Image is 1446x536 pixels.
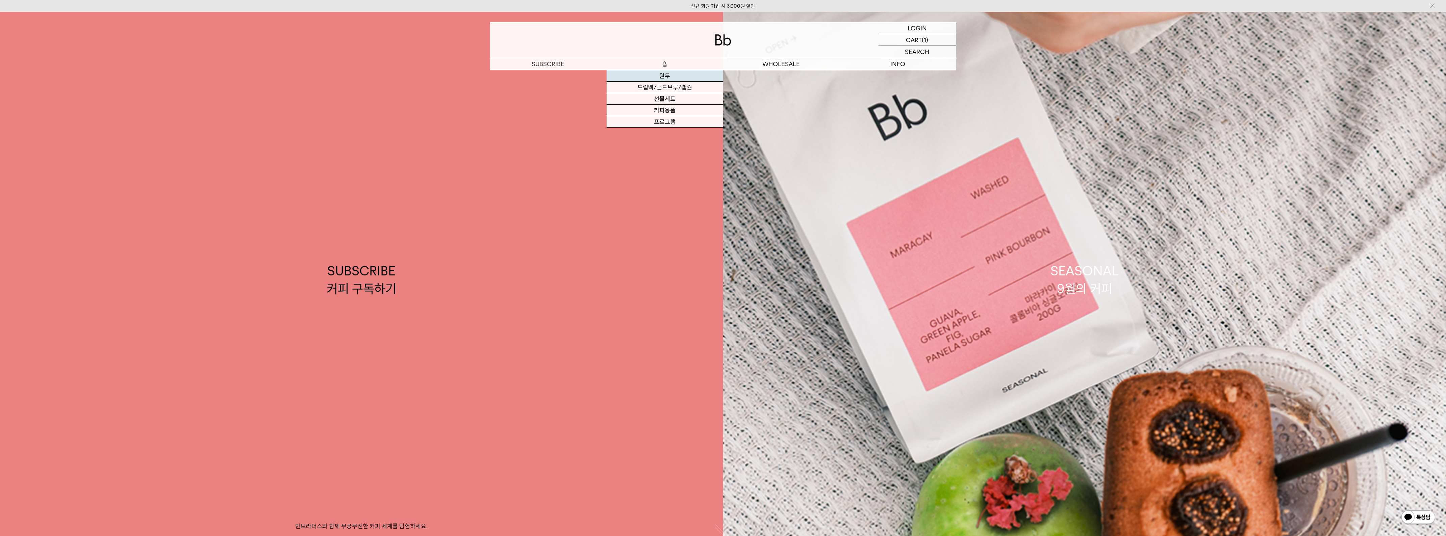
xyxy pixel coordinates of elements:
div: SEASONAL 9월의 커피 [1050,262,1119,298]
p: WHOLESALE [723,58,840,70]
a: 커피용품 [607,105,723,116]
a: 드립백/콜드브루/캡슐 [607,82,723,93]
a: SUBSCRIBE [490,58,607,70]
a: 원두 [607,70,723,82]
a: LOGIN [879,22,956,34]
p: (1) [922,34,929,46]
p: SEARCH [905,46,930,58]
a: CART (1) [879,34,956,46]
a: 프로그램 [607,116,723,128]
a: 선물세트 [607,93,723,105]
img: 카카오톡 채널 1:1 채팅 버튼 [1401,510,1436,526]
p: LOGIN [908,22,927,34]
a: 신규 회원 가입 시 3,000원 할인 [691,3,755,9]
p: INFO [840,58,956,70]
div: SUBSCRIBE 커피 구독하기 [327,262,397,298]
p: CART [906,34,922,46]
a: 숍 [607,58,723,70]
img: 로고 [715,34,731,46]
